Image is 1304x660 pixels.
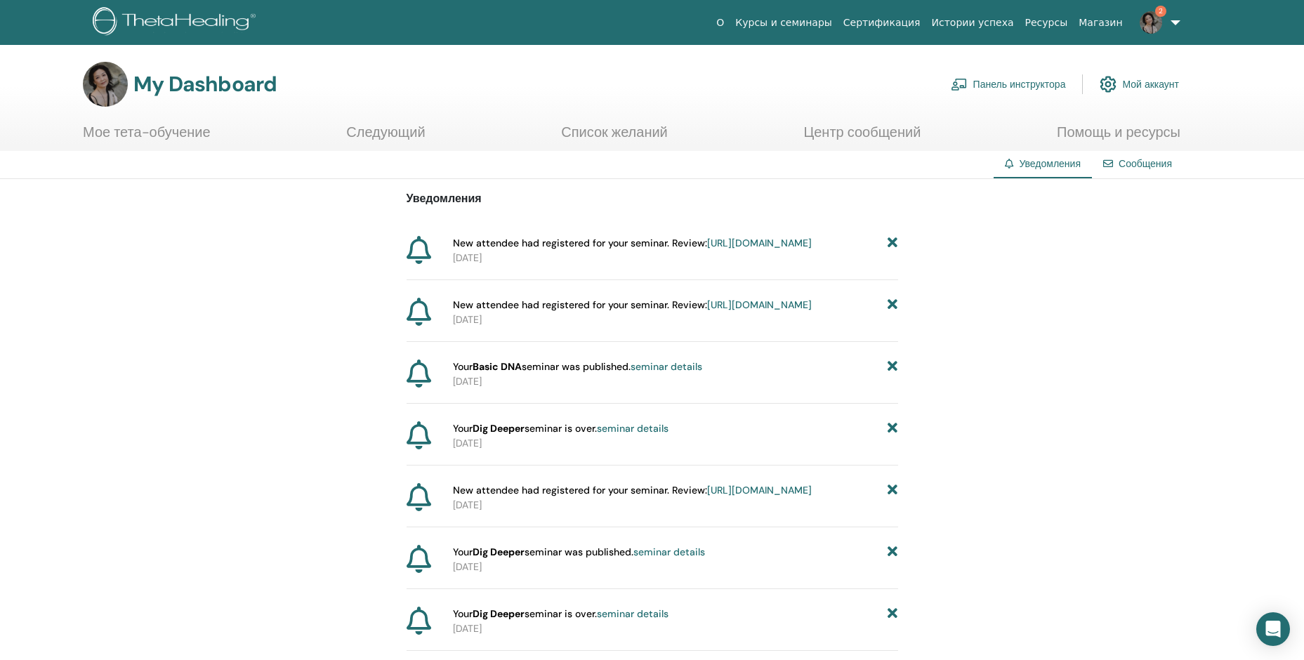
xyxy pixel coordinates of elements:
span: Your seminar was published. [453,545,705,560]
a: Сертификация [838,10,926,36]
a: [URL][DOMAIN_NAME] [707,298,812,311]
a: Помощь и ресурсы [1057,124,1180,151]
p: [DATE] [453,312,898,327]
p: [DATE] [453,374,898,389]
strong: Dig Deeper [473,546,525,558]
span: 2 [1155,6,1166,17]
h3: My Dashboard [133,72,277,97]
a: seminar details [597,607,669,620]
span: Your seminar is over. [453,421,669,436]
a: Следующий [346,124,425,151]
p: Уведомления [407,190,898,207]
a: Ресурсы [1020,10,1074,36]
span: New attendee had registered for your seminar. Review: [453,483,812,498]
div: Open Intercom Messenger [1256,612,1290,646]
a: Центр сообщений [803,124,921,151]
a: Истории успеха [926,10,1020,36]
a: Сообщения [1119,157,1172,170]
a: Мой аккаунт [1100,69,1179,100]
span: Your seminar is over. [453,607,669,621]
span: Уведомления [1019,157,1081,170]
a: seminar details [631,360,702,373]
strong: Dig Deeper [473,422,525,435]
a: О [711,10,730,36]
a: Панель инструктора [951,69,1066,100]
img: logo.png [93,7,261,39]
p: [DATE] [453,251,898,265]
p: [DATE] [453,498,898,513]
span: New attendee had registered for your seminar. Review: [453,236,812,251]
img: chalkboard-teacher.svg [951,78,968,91]
a: Магазин [1073,10,1128,36]
span: New attendee had registered for your seminar. Review: [453,298,812,312]
a: Курсы и семинары [730,10,838,36]
img: default.jpg [1140,11,1162,34]
p: [DATE] [453,436,898,451]
img: default.jpg [83,62,128,107]
a: seminar details [633,546,705,558]
p: [DATE] [453,621,898,636]
a: [URL][DOMAIN_NAME] [707,237,812,249]
a: Мое тета-обучение [83,124,211,151]
a: seminar details [597,422,669,435]
strong: Basic DNA [473,360,522,373]
strong: Dig Deeper [473,607,525,620]
img: cog.svg [1100,72,1117,96]
a: [URL][DOMAIN_NAME] [707,484,812,496]
a: Список желаний [561,124,668,151]
p: [DATE] [453,560,898,574]
span: Your seminar was published. [453,359,702,374]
